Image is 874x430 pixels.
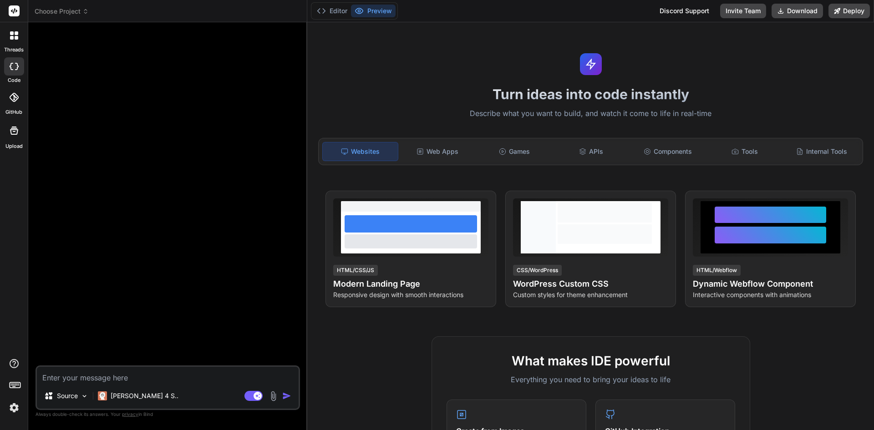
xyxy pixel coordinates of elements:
[400,142,475,161] div: Web Apps
[828,4,870,18] button: Deploy
[4,46,24,54] label: threads
[122,411,138,417] span: privacy
[322,142,398,161] div: Websites
[351,5,396,17] button: Preview
[447,374,735,385] p: Everything you need to bring your ideas to life
[36,410,300,419] p: Always double-check its answers. Your in Bind
[654,4,715,18] div: Discord Support
[35,7,89,16] span: Choose Project
[6,400,22,415] img: settings
[333,265,378,276] div: HTML/CSS/JS
[513,278,668,290] h4: WordPress Custom CSS
[720,4,766,18] button: Invite Team
[268,391,279,401] img: attachment
[513,265,562,276] div: CSS/WordPress
[447,351,735,370] h2: What makes IDE powerful
[5,142,23,150] label: Upload
[313,5,351,17] button: Editor
[57,391,78,400] p: Source
[784,142,859,161] div: Internal Tools
[693,290,848,299] p: Interactive components with animations
[707,142,783,161] div: Tools
[693,278,848,290] h4: Dynamic Webflow Component
[630,142,706,161] div: Components
[5,108,22,116] label: GitHub
[554,142,629,161] div: APIs
[772,4,823,18] button: Download
[333,278,488,290] h4: Modern Landing Page
[81,392,88,400] img: Pick Models
[693,265,741,276] div: HTML/Webflow
[333,290,488,299] p: Responsive design with smooth interactions
[8,76,20,84] label: code
[477,142,552,161] div: Games
[111,391,178,400] p: [PERSON_NAME] 4 S..
[513,290,668,299] p: Custom styles for theme enhancement
[282,391,291,400] img: icon
[313,108,869,120] p: Describe what you want to build, and watch it come to life in real-time
[98,391,107,400] img: Claude 4 Sonnet
[313,86,869,102] h1: Turn ideas into code instantly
